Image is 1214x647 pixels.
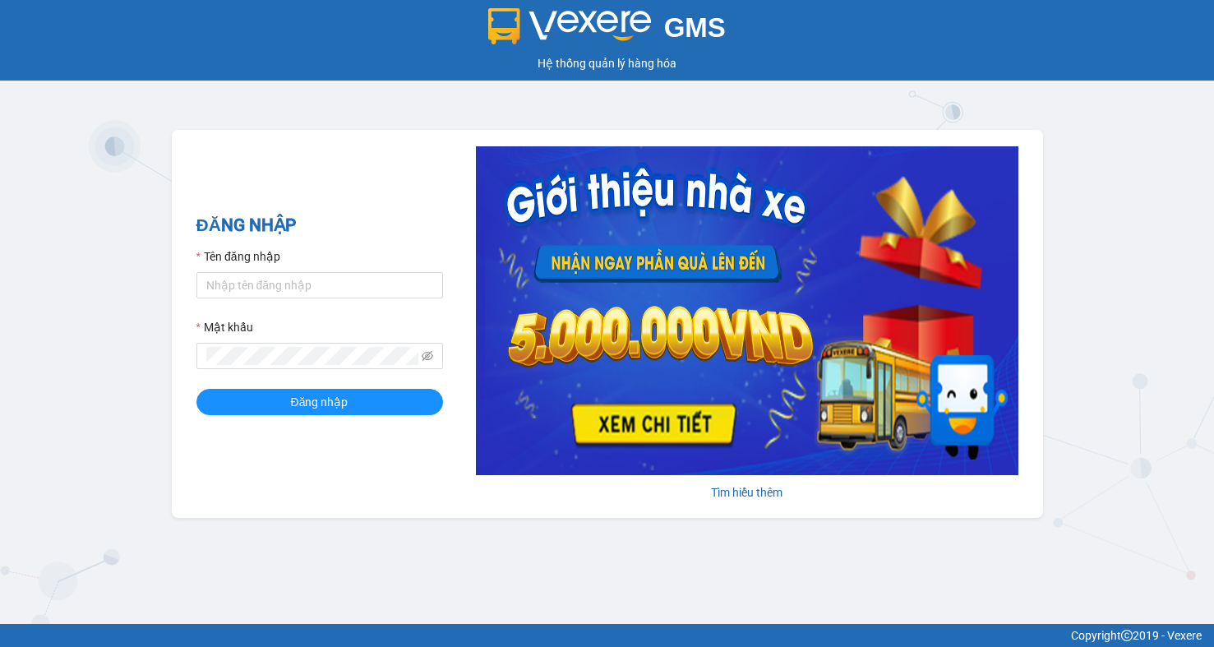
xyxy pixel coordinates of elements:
span: eye-invisible [422,350,433,362]
button: Đăng nhập [196,389,443,415]
img: logo 2 [488,8,651,44]
img: banner-0 [476,146,1018,475]
input: Tên đăng nhập [196,272,443,298]
h2: ĐĂNG NHẬP [196,212,443,239]
input: Mật khẩu [206,347,418,365]
span: copyright [1121,630,1133,641]
a: GMS [488,25,726,38]
span: GMS [664,12,726,43]
span: Đăng nhập [291,393,349,411]
label: Tên đăng nhập [196,247,280,266]
div: Tìm hiểu thêm [476,483,1018,501]
div: Hệ thống quản lý hàng hóa [4,54,1210,72]
div: Copyright 2019 - Vexere [12,626,1202,645]
label: Mật khẩu [196,318,253,336]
